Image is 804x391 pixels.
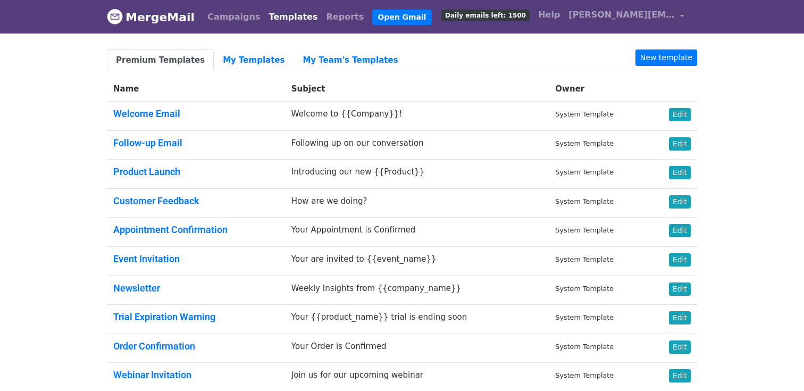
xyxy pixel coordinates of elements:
a: Reports [322,6,368,28]
a: Premium Templates [107,49,214,71]
small: System Template [555,197,614,205]
td: Your {{product_name}} trial is ending soon [285,305,549,334]
small: System Template [555,255,614,263]
a: Help [534,4,564,26]
td: Your are invited to {{event_name}} [285,246,549,276]
small: System Template [555,226,614,234]
span: Daily emails left: 1500 [441,10,530,21]
td: Introducing our new {{Product}} [285,160,549,189]
a: Trial Expiration Warning [113,311,215,322]
span: [PERSON_NAME][EMAIL_ADDRESS][PERSON_NAME][DOMAIN_NAME] [568,9,675,21]
a: Edit [669,224,691,237]
small: System Template [555,343,614,351]
a: Newsletter [113,282,160,294]
th: Owner [549,77,648,102]
a: Appointment Confirmation [113,224,228,235]
small: System Template [555,285,614,293]
a: Customer Feedback [113,195,199,206]
td: Following up on our conversation [285,130,549,160]
small: System Template [555,371,614,379]
th: Name [107,77,285,102]
small: System Template [555,110,614,118]
a: Edit [669,253,691,267]
small: System Template [555,313,614,321]
td: Your Order is Confirmed [285,334,549,363]
a: Templates [264,6,322,28]
a: Welcome Email [113,108,180,119]
a: Product Launch [113,166,180,177]
a: Edit [669,340,691,354]
img: MergeMail logo [107,9,123,24]
th: Subject [285,77,549,102]
a: My Team's Templates [294,49,407,71]
a: Edit [669,369,691,382]
a: Event Invitation [113,253,180,264]
td: Your Appointment is Confirmed [285,218,549,247]
a: My Templates [214,49,294,71]
a: Webinar Invitation [113,369,191,380]
a: Campaigns [203,6,264,28]
a: Edit [669,311,691,325]
a: Edit [669,166,691,179]
small: System Template [555,139,614,147]
a: [PERSON_NAME][EMAIL_ADDRESS][PERSON_NAME][DOMAIN_NAME] [564,4,689,29]
small: System Template [555,168,614,176]
a: Follow-up Email [113,137,182,148]
a: New template [635,49,697,66]
a: Edit [669,282,691,296]
td: How are we doing? [285,188,549,218]
a: Open Gmail [372,10,431,25]
td: Welcome to {{Company}}! [285,102,549,131]
a: Edit [669,137,691,151]
td: Weekly Insights from {{company_name}} [285,276,549,305]
a: Daily emails left: 1500 [437,4,534,26]
a: Edit [669,108,691,121]
a: Edit [669,195,691,209]
a: Order Confirmation [113,340,195,352]
a: MergeMail [107,6,195,28]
